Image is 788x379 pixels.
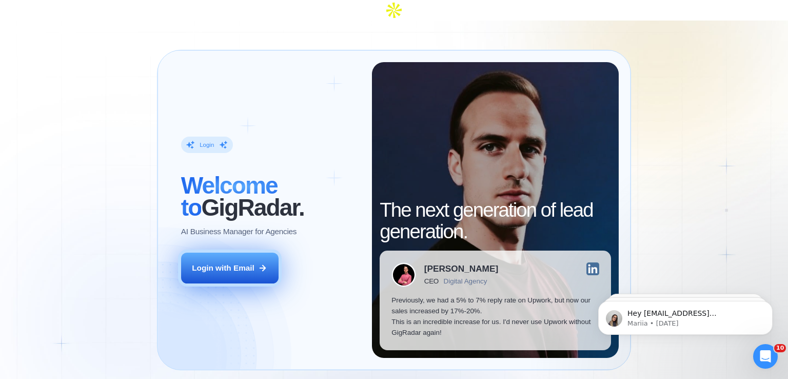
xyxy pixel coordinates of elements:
[774,344,786,352] span: 10
[192,262,254,273] div: Login with Email
[181,172,278,220] span: Welcome to
[444,277,487,285] div: Digital Agency
[200,141,214,149] div: Login
[181,253,279,283] button: Login with Email
[583,279,788,351] iframe: Intercom notifications message
[45,30,175,191] span: Hey [EMAIL_ADDRESS][DOMAIN_NAME], Looks like your Upwork agency [PERSON_NAME] Design & Developmen...
[181,226,297,237] p: AI Business Manager for Agencies
[753,344,778,369] iframe: Intercom live chat
[424,264,498,273] div: [PERSON_NAME]
[391,295,599,338] p: Previously, we had a 5% to 7% reply rate on Upwork, but now our sales increased by 17%-20%. This ...
[181,175,360,218] h2: ‍ GigRadar.
[380,199,611,242] h2: The next generation of lead generation.
[45,40,177,49] p: Message from Mariia, sent 2w ago
[424,277,439,285] div: CEO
